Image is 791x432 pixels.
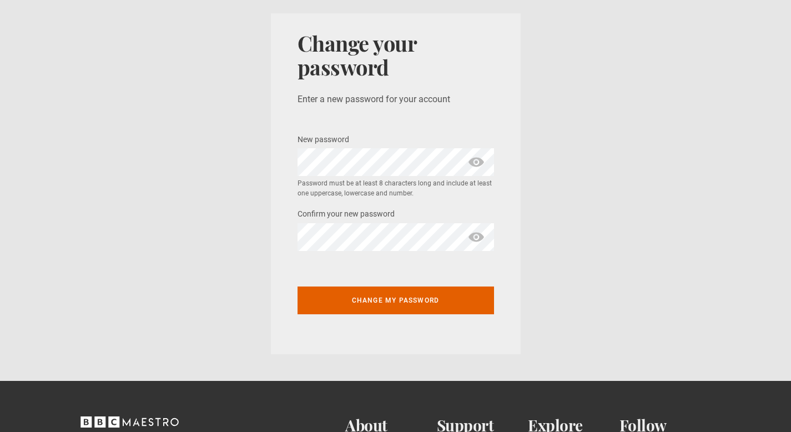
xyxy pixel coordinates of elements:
button: Change my password [298,287,494,314]
h1: Change your password [298,31,494,79]
span: show password [467,148,485,176]
small: Password must be at least 8 characters long and include at least one uppercase, lowercase and num... [298,178,494,198]
span: show password [467,223,485,251]
label: Confirm your new password [298,208,395,221]
a: BBC Maestro, back to top [80,420,179,431]
svg: BBC Maestro, back to top [80,416,179,428]
label: New password [298,133,349,147]
p: Enter a new password for your account [298,93,494,106]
